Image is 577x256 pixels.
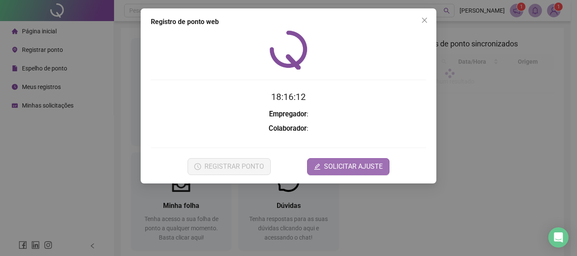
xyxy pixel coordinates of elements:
[324,162,383,172] span: SOLICITAR AJUSTE
[151,123,426,134] h3: :
[418,13,431,27] button: Close
[421,17,428,24] span: close
[314,163,321,170] span: edit
[269,124,307,132] strong: Colaborador
[151,109,426,120] h3: :
[271,92,306,102] time: 18:16:12
[151,17,426,27] div: Registro de ponto web
[307,158,389,175] button: editSOLICITAR AJUSTE
[269,110,307,118] strong: Empregador
[269,30,308,70] img: QRPoint
[548,227,569,248] div: Open Intercom Messenger
[188,158,271,175] button: REGISTRAR PONTO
